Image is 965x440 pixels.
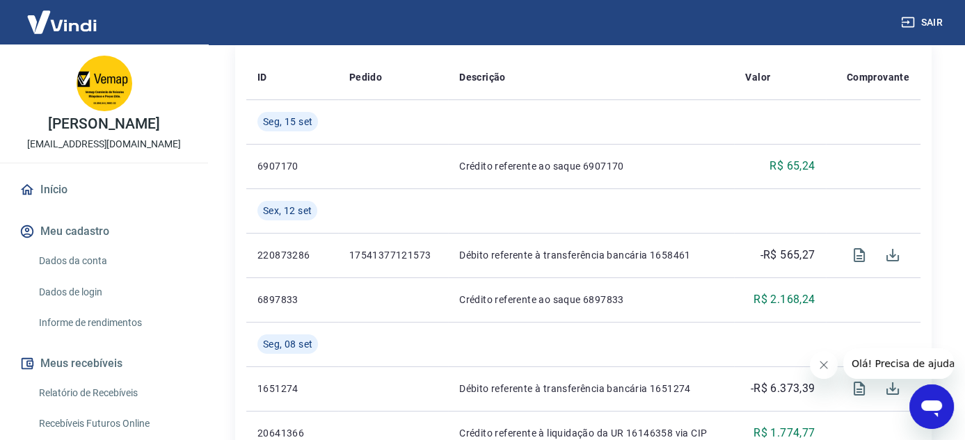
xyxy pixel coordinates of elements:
span: Olá! Precisa de ajuda? [8,10,117,21]
button: Sair [898,10,948,35]
button: Meus recebíveis [17,348,191,379]
p: -R$ 565,27 [760,247,815,263]
iframe: Mensagem da empresa [843,348,954,379]
button: Meu cadastro [17,216,191,247]
p: Crédito referente à liquidação da UR 16146358 via CIP [459,426,723,440]
p: [PERSON_NAME] [48,117,159,131]
p: Descrição [459,70,506,84]
span: Visualizar [843,372,876,405]
p: 1651274 [257,382,327,396]
span: Visualizar [843,238,876,272]
p: Débito referente à transferência bancária 1658461 [459,248,723,262]
a: Recebíveis Futuros Online [33,409,191,438]
p: Débito referente à transferência bancária 1651274 [459,382,723,396]
p: ID [257,70,267,84]
img: Vindi [17,1,107,43]
p: R$ 65,24 [769,158,815,174]
img: da059244-fbc9-42a8-b14b-52b2a57795b2.jpeg [77,56,132,111]
p: 20641366 [257,426,327,440]
p: 17541377121573 [349,248,437,262]
p: Comprovante [847,70,909,84]
p: Valor [745,70,770,84]
p: Crédito referente ao saque 6907170 [459,159,723,173]
a: Informe de rendimentos [33,309,191,337]
p: 6907170 [257,159,327,173]
a: Início [17,174,191,205]
p: 220873286 [257,248,327,262]
span: Seg, 15 set [263,115,312,129]
p: -R$ 6.373,39 [751,380,815,397]
iframe: Botão para abrir a janela de mensagens [909,384,954,429]
a: Dados da conta [33,247,191,275]
span: Download [876,238,909,272]
span: Sex, 12 set [263,204,312,218]
a: Relatório de Recebíveis [33,379,191,407]
p: [EMAIL_ADDRESS][DOMAIN_NAME] [27,137,181,152]
p: Crédito referente ao saque 6897833 [459,293,723,307]
span: Seg, 08 set [263,337,312,351]
p: Pedido [349,70,382,84]
p: 6897833 [257,293,327,307]
span: Download [876,372,909,405]
p: R$ 2.168,24 [753,291,815,308]
iframe: Fechar mensagem [810,351,838,379]
a: Dados de login [33,278,191,307]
